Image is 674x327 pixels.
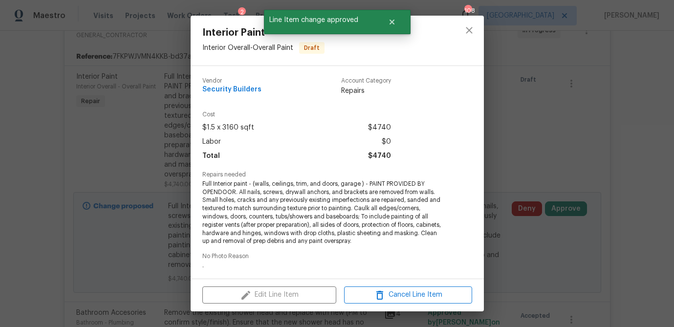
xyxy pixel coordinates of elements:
span: Cost [202,111,391,118]
span: . [202,262,445,270]
button: Close [376,12,408,32]
span: $4740 [368,149,391,163]
span: Security Builders [202,86,261,93]
span: Draft [300,43,324,53]
div: 108 [464,6,471,16]
span: Repairs [341,86,391,96]
span: $0 [382,135,391,149]
span: No Photo Reason [202,253,472,260]
div: 2 [238,7,246,17]
span: Labor [202,135,221,149]
span: $1.5 x 3160 sqft [202,121,254,135]
span: Vendor [202,78,261,84]
button: Cancel Line Item [344,286,472,304]
span: Total [202,149,220,163]
span: Full Interior paint - (walls, ceilings, trim, and doors, garage ) - PAINT PROVIDED BY OPENDOOR. A... [202,180,445,245]
span: $4740 [368,121,391,135]
span: Interior Overall - Overall Paint [202,44,293,51]
span: Repairs needed [202,172,472,178]
span: Line Item change approved [264,10,376,30]
span: Cancel Line Item [347,289,469,301]
span: Account Category [341,78,391,84]
button: close [457,19,481,42]
span: Interior Paint [202,27,325,38]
